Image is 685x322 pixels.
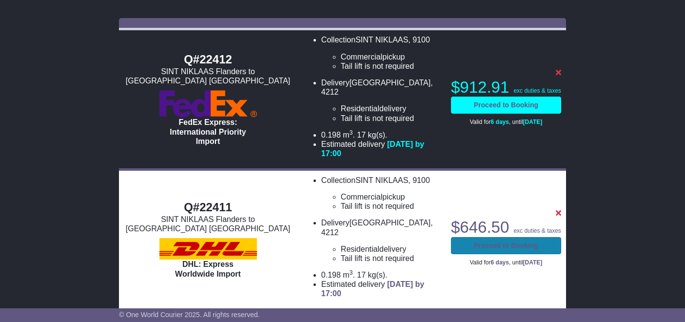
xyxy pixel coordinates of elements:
[451,218,509,236] span: $
[368,131,388,139] span: kg(s).
[321,219,433,236] span: , 4212
[341,61,441,71] li: Tail lift is not required
[341,53,382,61] span: Commercial
[350,79,431,87] span: [GEOGRAPHIC_DATA]
[355,176,408,184] span: SINT NIKLAAS
[341,104,379,113] span: Residential
[341,114,441,123] li: Tail lift is not required
[523,119,543,125] span: [DATE]
[343,271,354,279] span: m .
[321,131,341,139] span: 0.198
[341,192,441,201] li: pickup
[321,140,441,158] li: Estimated delivery
[341,245,379,253] span: Residential
[357,271,366,279] span: 17
[321,218,441,263] li: Delivery
[513,227,561,234] span: exc duties & taxes
[159,90,257,118] img: FedEx Express: International Priority Import
[124,201,292,215] div: Q#22411
[408,36,430,44] span: , 9100
[408,176,430,184] span: , 9100
[124,215,292,233] div: SINT NIKLAAS Flanders to [GEOGRAPHIC_DATA] [GEOGRAPHIC_DATA]
[451,259,561,266] p: Valid for , until
[355,36,408,44] span: SINT NIKLAAS
[341,244,441,254] li: delivery
[321,271,341,279] span: 0.198
[491,259,509,266] span: 6 days
[451,119,561,125] p: Valid for , until
[321,280,424,298] span: [DATE] by 17:00
[175,260,241,278] span: DHL: Express Worldwide Import
[451,97,561,114] a: Proceed to Booking
[159,238,257,260] img: DHL: Express Worldwide Import
[350,269,353,276] sup: 3
[321,176,441,211] li: Collection
[341,52,441,61] li: pickup
[341,254,441,263] li: Tail lift is not required
[321,35,441,71] li: Collection
[491,119,509,125] span: 6 days
[350,129,353,136] sup: 3
[368,271,388,279] span: kg(s).
[451,237,561,254] a: Proceed to Booking
[513,87,561,94] span: exc duties & taxes
[321,78,441,123] li: Delivery
[350,219,431,227] span: [GEOGRAPHIC_DATA]
[124,67,292,85] div: SINT NIKLAAS Flanders to [GEOGRAPHIC_DATA] [GEOGRAPHIC_DATA]
[341,104,441,113] li: delivery
[124,53,292,67] div: Q#22412
[341,193,382,201] span: Commercial
[460,218,509,236] span: 646.50
[523,259,543,266] span: [DATE]
[119,311,260,319] span: © One World Courier 2025. All rights reserved.
[357,131,366,139] span: 17
[321,280,441,298] li: Estimated delivery
[341,201,441,211] li: Tail lift is not required
[451,78,509,96] span: $
[343,131,354,139] span: m .
[460,78,509,96] span: 912.91
[321,79,433,96] span: , 4212
[170,118,246,145] span: FedEx Express: International Priority Import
